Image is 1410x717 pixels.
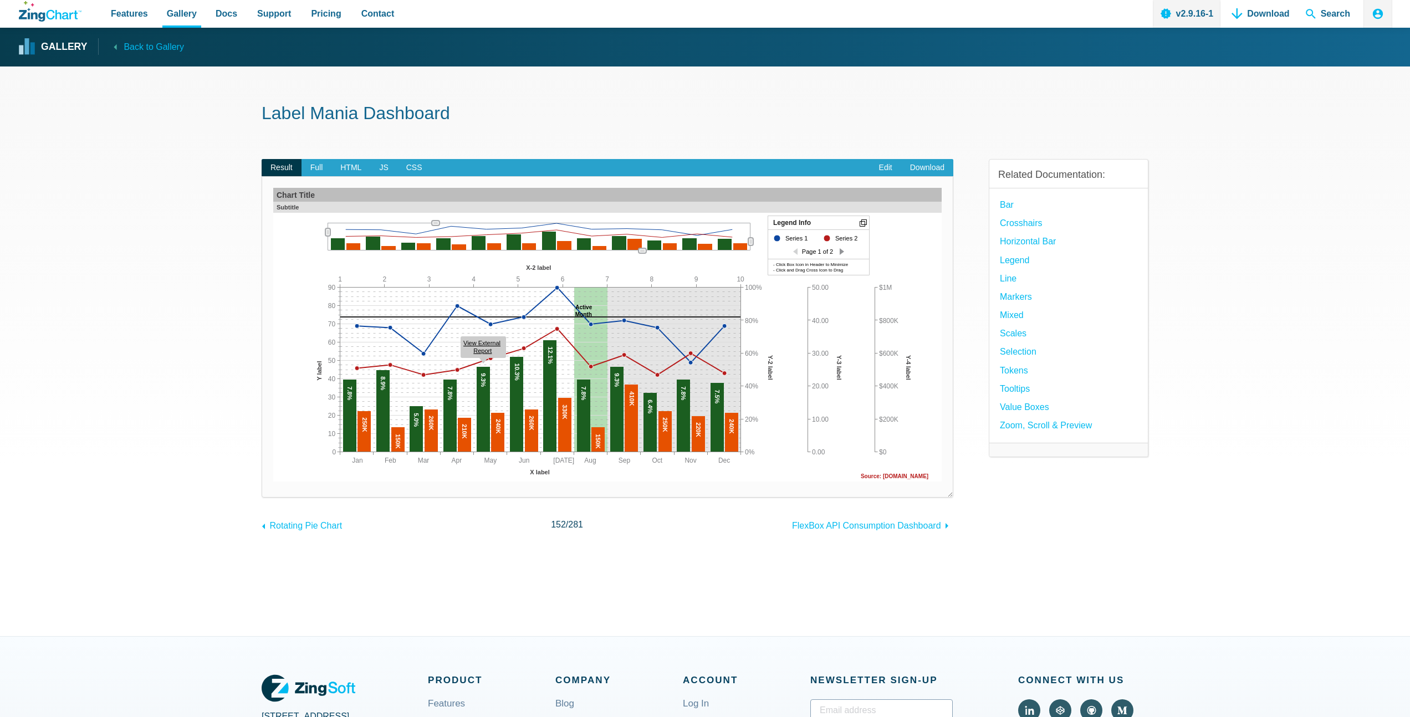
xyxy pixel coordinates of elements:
[810,672,953,688] span: Newsletter Sign‑up
[361,6,395,21] span: Contact
[1000,234,1056,249] a: Horizontal Bar
[262,159,302,177] span: Result
[262,672,355,704] a: ZingSoft Logo. Click to visit the ZingSoft site (external).
[551,517,583,532] span: /
[41,42,87,52] strong: Gallery
[1000,308,1024,322] a: Mixed
[683,672,810,688] span: Account
[1018,672,1148,688] span: Connect With Us
[792,521,941,530] span: FlexBox API Consumption Dashboard
[1000,363,1028,378] a: Tokens
[124,39,183,54] span: Back to Gallery
[311,6,341,21] span: Pricing
[870,159,901,177] a: Edit
[216,6,237,21] span: Docs
[1000,271,1016,286] a: Line
[370,159,397,177] span: JS
[555,672,683,688] span: Company
[428,672,555,688] span: Product
[1000,326,1026,341] a: Scales
[1000,400,1049,414] a: Value Boxes
[269,521,342,530] span: Rotating Pie Chart
[1000,418,1092,433] a: Zoom, Scroll & Preview
[792,515,953,533] a: FlexBox API Consumption Dashboard
[19,39,87,55] a: Gallery
[19,1,81,22] a: ZingChart Logo. Click to return to the homepage
[1000,381,1030,396] a: Tooltips
[167,6,197,21] span: Gallery
[262,515,342,533] a: Rotating Pie Chart
[111,6,148,21] span: Features
[568,520,583,529] span: 281
[331,159,370,177] span: HTML
[262,102,1148,127] h1: Label Mania Dashboard
[98,38,183,54] a: Back to Gallery
[1000,344,1036,359] a: Selection
[551,520,566,529] span: 152
[257,6,291,21] span: Support
[901,159,953,177] a: Download
[1000,216,1042,231] a: Crosshairs
[998,168,1139,181] h3: Related Documentation:
[1000,197,1014,212] a: Bar
[1000,289,1032,304] a: Markers
[302,159,332,177] span: Full
[1000,253,1029,268] a: Legend
[397,159,431,177] span: CSS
